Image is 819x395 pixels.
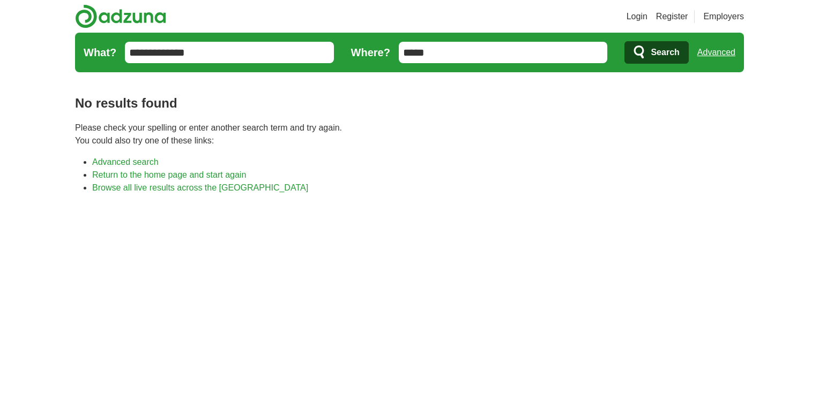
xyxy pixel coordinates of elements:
label: What? [84,44,116,60]
a: Browse all live results across the [GEOGRAPHIC_DATA] [92,183,308,192]
a: Register [656,10,688,23]
span: Search [651,42,679,63]
a: Return to the home page and start again [92,170,246,179]
button: Search [624,41,688,64]
a: Advanced search [92,157,159,166]
a: Advanced [697,42,735,63]
a: Employers [703,10,744,23]
label: Where? [351,44,390,60]
img: Adzuna logo [75,4,166,28]
h1: No results found [75,94,744,113]
p: Please check your spelling or enter another search term and try again. You could also try one of ... [75,121,744,147]
a: Login [627,10,647,23]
